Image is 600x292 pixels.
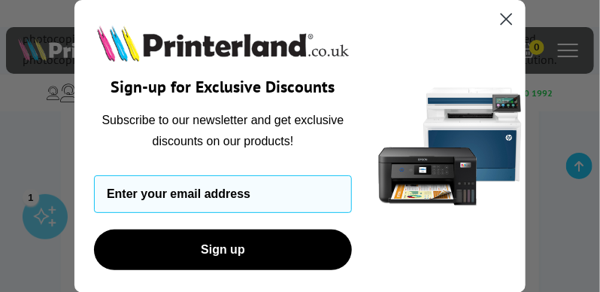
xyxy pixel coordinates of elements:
input: Enter your email address [94,175,352,213]
button: Close dialog [493,6,520,32]
img: Printerland.co.uk [94,23,352,65]
span: Subscribe to our newsletter and get exclusive discounts on our products! [102,114,344,148]
span: Sign-up for Exclusive Discounts [111,76,335,97]
button: Sign up [94,230,352,270]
